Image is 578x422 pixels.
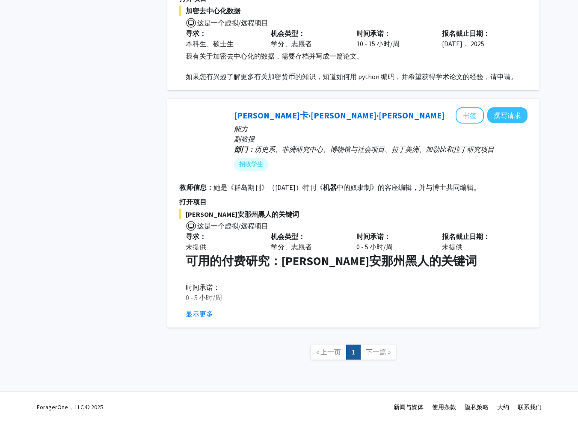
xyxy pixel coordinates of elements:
[234,124,528,134] p: 能力
[167,336,539,371] nav: 页面导航
[179,197,528,207] p: 打开项目
[442,242,462,251] font: 未提供
[356,39,400,48] font: 10 - 15 小时/周
[316,348,341,356] span: « 上一页
[186,72,483,81] span: 如果您有兴趣了解更多有关加密货币的知识，知道如何用 python 编码，并希望获得学术论文的经验
[186,293,222,302] span: 0 - 5 小时/周
[442,231,515,242] p: 报名截止日期：
[311,345,347,360] a: 上一页
[366,348,391,356] span: 下一篇 »
[394,403,424,411] a: 新闻与媒体
[432,403,456,411] a: 使用条款
[356,28,429,38] p: 时间承诺：
[360,345,396,360] a: 下一页
[271,39,312,48] font: 学分、志愿者
[213,183,480,192] fg-read-more: 她是《群岛期刊》（[DATE]）特刊《 中的奴隶制》的客座编辑，并与博士共同编辑。
[186,253,477,269] strong: 可用的付费研究：[PERSON_NAME]安那州黑人的关键词
[271,231,344,242] p: 机会类型：
[346,345,361,360] a: 1
[186,231,258,242] p: 寻求：
[179,6,528,16] span: 加密去中心化数据
[442,39,484,48] font: [DATE]， 2025
[356,242,393,251] font: 0 - 5 小时/周
[196,18,268,27] span: 这是一个虚拟/远程项目
[6,384,36,416] iframe: Chat
[196,221,268,230] span: 这是一个虚拟/远程项目
[442,28,515,38] p: 报名截止日期：
[234,134,528,144] p: 副教授
[179,209,528,219] span: [PERSON_NAME]安那州黑人的关键词
[234,145,255,153] b: 部门：
[186,52,364,60] span: 我有关于加密去中心化的数据，需要存档并写成一篇论文。
[487,107,528,123] button: 向杰西卡·玛丽·约翰逊 （Jessica Marie Johnson） 撰写请求
[323,183,337,192] b: 机器
[465,403,489,411] a: 隐私策略
[239,160,263,169] font: 招收学生
[37,392,103,422] div: ForagerOne， LLC © 2025
[518,403,542,411] a: 联系我们
[497,403,509,411] a: 大约
[186,242,258,252] div: 未提供
[255,145,494,153] span: 历史系、非洲研究中心、博物馆与社会项目、拉丁美洲、加勒比和拉丁研究项目
[186,309,213,319] button: 显示更多
[186,71,528,82] p: ，请申请。
[271,28,344,38] p: 机会类型：
[179,183,213,192] b: 教师信息：
[186,38,258,49] div: 本科生、硕士生
[271,242,312,251] font: 学分、志愿者
[186,28,258,38] p: 寻求：
[186,304,199,312] span: 津贴
[234,110,445,121] a: [PERSON_NAME]卡·[PERSON_NAME]·[PERSON_NAME]
[356,231,429,242] p: 时间承诺：
[456,107,484,124] button: 将 Jessica Marie Johnson 添加到书签
[186,283,220,292] span: 时间承诺：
